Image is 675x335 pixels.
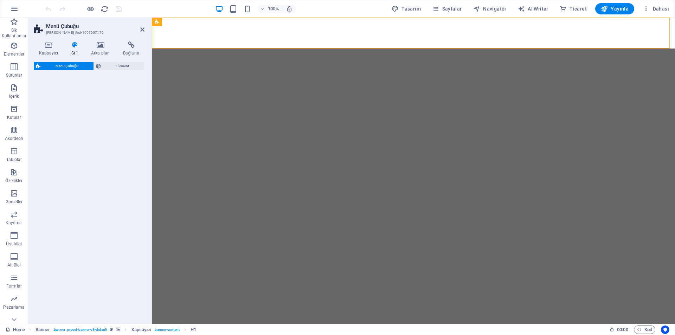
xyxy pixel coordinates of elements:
[5,136,24,141] p: Akordeon
[94,62,144,70] button: Element
[36,326,197,334] nav: breadcrumb
[46,23,144,30] h2: Menü Çubuğu
[595,3,634,14] button: Yayınla
[5,178,22,183] p: Özellikler
[6,326,25,334] a: Seçimi iptal etmek için tıkla. Sayfaları açmak için çift tıkla
[637,326,652,334] span: Kod
[470,3,509,14] button: Navigatör
[66,41,86,56] h4: Stil
[6,72,22,78] p: Sütunlar
[634,326,655,334] button: Kod
[392,5,421,12] span: Tasarım
[557,3,590,14] button: Ticaret
[4,51,24,57] p: Elementler
[268,5,279,13] h6: 100%
[643,5,669,12] span: Dahası
[46,30,130,36] h3: [PERSON_NAME] #ed-1006607170
[473,5,507,12] span: Navigatör
[191,326,196,334] span: Seçmek için tıkla. Düzenlemek için çift tıkla
[7,262,21,268] p: Alt Bigi
[9,94,19,99] p: İçerik
[34,62,94,70] button: Menü Çubuğu
[154,326,179,334] span: . banner-content
[7,115,21,120] p: Kutular
[622,327,623,332] span: :
[617,326,628,334] span: 00 00
[560,5,587,12] span: Ticaret
[43,62,91,70] span: Menü Çubuğu
[118,41,144,56] h4: Bağlantı
[610,326,628,334] h6: Oturum süresi
[518,5,548,12] span: AI Writer
[6,220,22,226] p: Kaydırıcı
[601,5,629,12] span: Yayınla
[34,41,66,56] h4: Kapsayıcı
[661,326,669,334] button: Usercentrics
[110,328,113,331] i: Bu element, özelleştirilebilir bir ön ayar
[389,3,424,14] button: Tasarım
[6,199,22,205] p: Görseller
[432,5,462,12] span: Sayfalar
[6,241,22,247] p: Üst bilgi
[100,5,109,13] button: reload
[86,41,118,56] h4: Arka plan
[6,283,22,289] p: Formlar
[515,3,551,14] button: AI Writer
[36,326,50,334] span: Seçmek için tıkla. Düzenlemek için çift tıkla
[429,3,465,14] button: Sayfalar
[131,326,151,334] span: Seçmek için tıkla. Düzenlemek için çift tıkla
[103,62,142,70] span: Element
[640,3,672,14] button: Dahası
[53,326,107,334] span: . banner .preset-banner-v3-default
[116,328,120,331] i: Bu element, arka plan içeriyor
[3,304,25,310] p: Pazarlama
[257,5,282,13] button: 100%
[6,157,22,162] p: Tablolar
